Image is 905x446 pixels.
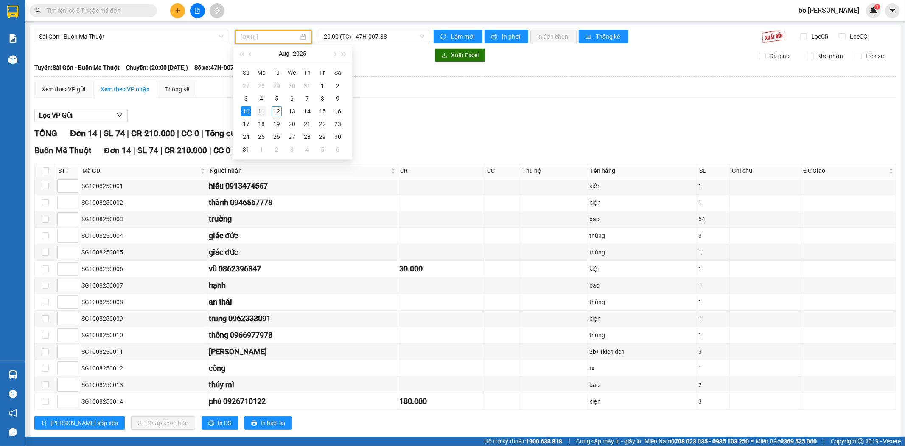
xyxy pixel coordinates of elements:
span: message [9,428,17,436]
td: 2025-08-08 [315,92,330,105]
button: printerIn DS [202,416,238,430]
span: question-circle [9,390,17,398]
div: 15 [317,106,328,116]
div: công [209,362,396,374]
div: 1 [698,330,728,340]
div: SG1008250006 [81,264,206,274]
div: bao [589,281,695,290]
span: aim [214,8,220,14]
div: 3 [241,93,251,104]
div: 11 [256,106,266,116]
div: kiện [589,198,695,207]
div: 1 [698,264,728,274]
div: 22 [317,119,328,129]
th: SL [697,164,730,178]
th: CR [398,164,485,178]
th: Tên hàng [588,164,697,178]
span: sync [440,34,448,40]
div: vũ 0862396847 [209,263,396,275]
th: Su [238,66,254,79]
span: download [442,52,448,59]
button: printerIn phơi [485,30,528,43]
div: 29 [317,132,328,142]
span: | [209,146,211,155]
span: | [233,146,235,155]
div: 1 [698,181,728,191]
div: 6 [333,144,343,155]
input: Tìm tên, số ĐT hoặc mã đơn [47,6,147,15]
div: 2 [698,380,728,390]
td: SG1008250006 [80,261,207,277]
div: 1 [698,314,728,323]
td: 2025-08-11 [254,105,269,118]
div: an thái [209,296,396,308]
th: STT [56,164,80,178]
div: 7 [302,93,312,104]
div: 54 [698,215,728,224]
td: 2025-08-07 [300,92,315,105]
td: 2025-08-22 [315,118,330,130]
span: ⚪️ [751,440,754,443]
span: Đơn 14 [70,128,97,138]
div: 12 [272,106,282,116]
div: 6 [287,93,297,104]
div: 4 [302,144,312,155]
td: SG1008250014 [80,393,207,410]
span: Trên xe [862,51,887,61]
div: bao [589,380,695,390]
span: 20:00 (TC) - 47H-007.38 [324,30,424,43]
button: sort-ascending[PERSON_NAME] sắp xếp [34,416,125,430]
span: SL 74 [137,146,158,155]
button: downloadNhập kho nhận [131,416,195,430]
button: downloadXuất Excel [435,48,485,62]
div: 1 [698,364,728,373]
button: file-add [190,3,205,18]
div: 14 [302,106,312,116]
div: thùng [589,297,695,307]
th: Thu hộ [520,164,588,178]
span: CR 210.000 [165,146,207,155]
button: plus [170,3,185,18]
div: 24 [241,132,251,142]
div: 2 [272,144,282,155]
td: 2025-08-04 [254,92,269,105]
strong: 0708 023 035 - 0935 103 250 [671,438,749,445]
img: logo-vxr [7,6,18,18]
div: SG1008250002 [81,198,206,207]
div: giác đức [209,246,396,258]
span: down [116,112,123,119]
div: 10 [241,106,251,116]
span: ĐC Giao [804,166,887,175]
div: Thống kê [165,85,189,94]
div: 5 [272,93,282,104]
span: Lọc CR [808,32,830,41]
td: 2025-08-18 [254,118,269,130]
span: Đơn 14 [104,146,131,155]
div: 2b+1kien đen [589,347,695,356]
td: 2025-08-09 [330,92,345,105]
span: Cung cấp máy in - giấy in: [576,437,642,446]
span: Xuất Excel [451,51,479,60]
div: 8 [317,93,328,104]
div: thông 0966977978 [209,329,396,341]
td: 2025-08-14 [300,105,315,118]
div: 1 [698,248,728,257]
div: 25 [256,132,266,142]
div: thủy mì [209,379,396,391]
img: 9k= [762,30,786,43]
td: SG1008250002 [80,195,207,211]
td: SG1008250007 [80,277,207,294]
span: plus [175,8,181,14]
span: Miền Nam [644,437,749,446]
td: 2025-07-30 [284,79,300,92]
td: SG1008250009 [80,311,207,327]
span: Làm mới [451,32,476,41]
td: 2025-09-04 [300,143,315,156]
td: 2025-08-03 [238,92,254,105]
td: 2025-08-15 [315,105,330,118]
td: 2025-08-13 [284,105,300,118]
td: SG1008250011 [80,344,207,360]
div: SG1008250014 [81,397,206,406]
img: icon-new-feature [870,7,877,14]
span: CC 0 [181,128,199,138]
